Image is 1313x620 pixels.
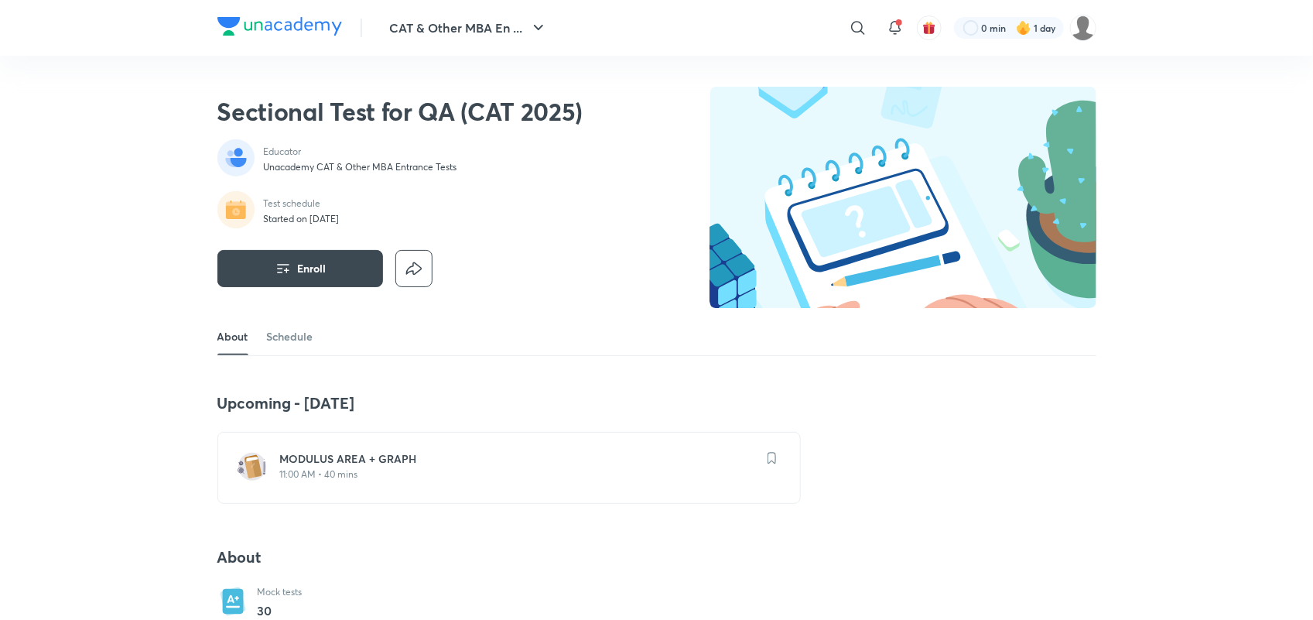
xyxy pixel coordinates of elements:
p: Started on [DATE] [264,213,340,225]
p: Mock tests [258,586,303,598]
img: Company Logo [217,17,342,36]
p: Unacademy CAT & Other MBA Entrance Tests [264,161,457,173]
p: Educator [264,146,457,158]
h2: Sectional Test for QA (CAT 2025) [217,96,583,127]
img: test [237,451,268,482]
h4: About [217,547,801,567]
p: 11:00 AM • 40 mins [280,468,757,481]
button: Enroll [217,250,383,287]
button: avatar [917,15,942,40]
a: About [217,318,248,355]
a: Schedule [267,318,313,355]
a: Company Logo [217,17,342,39]
h6: MODULUS AREA + GRAPH [280,451,757,467]
p: 30 [258,601,303,620]
h4: Upcoming - [DATE] [217,393,801,413]
p: Test schedule [264,197,340,210]
button: CAT & Other MBA En ... [381,12,557,43]
img: save [768,452,777,464]
img: avatar [922,21,936,35]
span: Enroll [298,261,327,276]
img: Coolm [1070,15,1096,41]
img: streak [1016,20,1031,36]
